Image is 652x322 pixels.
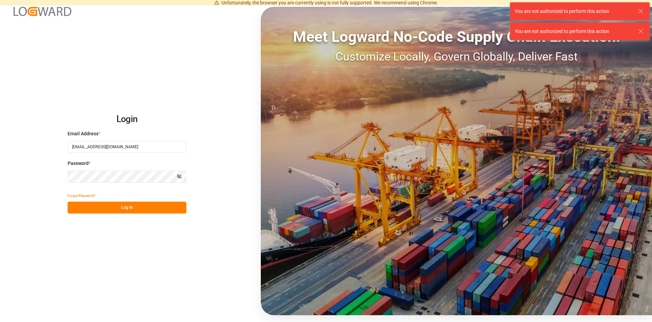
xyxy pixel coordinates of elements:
[68,190,95,202] button: Forgot Password?
[515,8,632,15] div: You are not authorized to perform this action
[68,108,186,130] h2: Login
[68,202,186,214] button: Log In
[68,130,98,137] span: Email Address
[14,7,71,16] img: Logward_new_orange.png
[515,28,632,35] div: You are not authorized to perform this action
[68,160,89,167] span: Password
[261,26,652,48] div: Meet Logward No-Code Supply Chain Execution:
[68,141,186,153] input: Enter your email
[261,48,652,65] div: Customize Locally, Govern Globally, Deliver Fast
